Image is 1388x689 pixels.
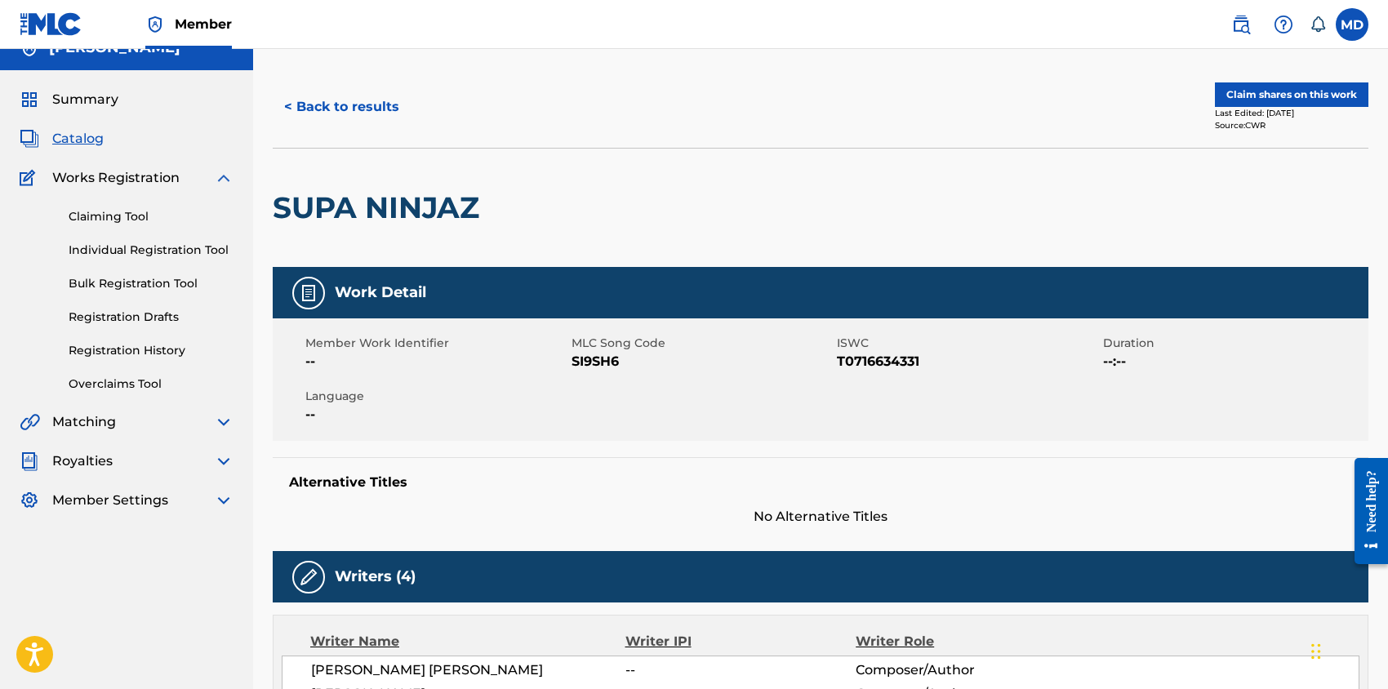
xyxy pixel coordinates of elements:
span: Language [305,388,567,405]
span: Duration [1103,335,1365,352]
img: Matching [20,412,40,432]
button: Claim shares on this work [1215,82,1368,107]
span: [PERSON_NAME] [PERSON_NAME] [311,660,625,680]
span: Matching [52,412,116,432]
div: Writer Role [856,632,1065,651]
span: --:-- [1103,352,1365,371]
span: Royalties [52,451,113,471]
img: expand [214,451,234,471]
span: Composer/Author [856,660,1065,680]
span: MLC Song Code [572,335,834,352]
h5: Work Detail [335,283,426,302]
a: Overclaims Tool [69,376,234,393]
div: Source: CWR [1215,119,1368,131]
span: No Alternative Titles [273,507,1368,527]
a: SummarySummary [20,90,118,109]
span: -- [625,660,856,680]
img: Work Detail [299,283,318,303]
div: Help [1267,8,1300,41]
span: SI9SH6 [572,352,834,371]
span: Catalog [52,129,104,149]
iframe: Chat Widget [1306,611,1388,689]
img: Writers [299,567,318,587]
span: -- [305,405,567,425]
h5: Writers (4) [335,567,416,586]
img: expand [214,412,234,432]
span: T0716634331 [837,352,1099,371]
span: Member [175,15,232,33]
img: Summary [20,90,39,109]
img: expand [214,491,234,510]
span: Works Registration [52,168,180,188]
span: Member Work Identifier [305,335,567,352]
a: Bulk Registration Tool [69,275,234,292]
img: Member Settings [20,491,39,510]
img: MLC Logo [20,12,82,36]
img: search [1231,15,1251,34]
a: Public Search [1225,8,1257,41]
a: Claiming Tool [69,208,234,225]
img: expand [214,168,234,188]
a: CatalogCatalog [20,129,104,149]
span: ISWC [837,335,1099,352]
button: < Back to results [273,87,411,127]
span: -- [305,352,567,371]
h2: SUPA NINJAZ [273,189,487,226]
img: help [1274,15,1293,34]
a: Registration History [69,342,234,359]
img: Royalties [20,451,39,471]
div: Writer IPI [625,632,856,651]
a: Individual Registration Tool [69,242,234,259]
div: Notifications [1310,16,1326,33]
div: Drag [1311,627,1321,676]
span: Summary [52,90,118,109]
iframe: Resource Center [1342,446,1388,577]
div: Writer Name [310,632,625,651]
div: User Menu [1336,8,1368,41]
h5: Alternative Titles [289,474,1352,491]
img: Top Rightsholder [145,15,165,34]
img: Works Registration [20,168,41,188]
a: Registration Drafts [69,309,234,326]
div: Last Edited: [DATE] [1215,107,1368,119]
img: Catalog [20,129,39,149]
span: Member Settings [52,491,168,510]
